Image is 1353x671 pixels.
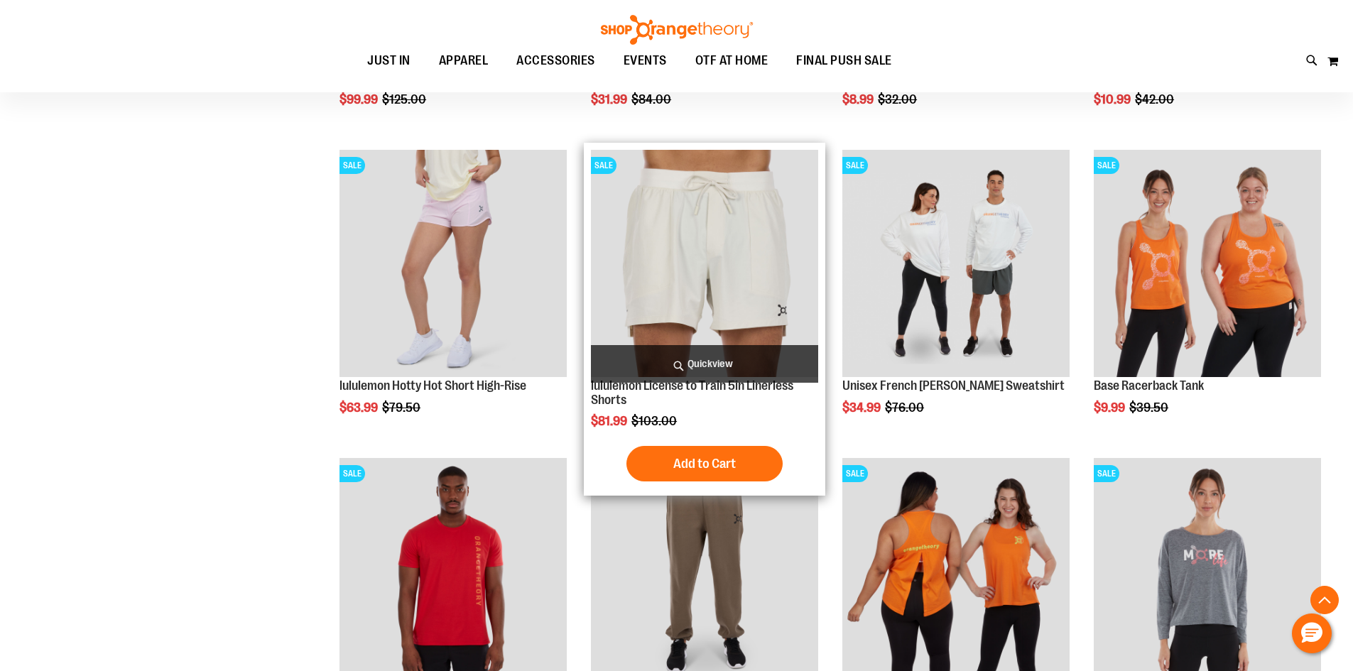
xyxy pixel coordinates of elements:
[673,456,736,471] span: Add to Cart
[609,45,681,77] a: EVENTS
[339,92,380,107] span: $99.99
[1135,92,1176,107] span: $42.00
[782,45,906,77] a: FINAL PUSH SALE
[591,378,793,407] a: lululemon License to Train 5in Linerless Shorts
[796,45,892,77] span: FINAL PUSH SALE
[695,45,768,77] span: OTF AT HOME
[591,150,818,379] a: lululemon License to Train 5in Linerless ShortsSALE
[439,45,489,77] span: APPAREL
[1310,586,1339,614] button: Back To Top
[1094,465,1119,482] span: SALE
[591,92,629,107] span: $31.99
[835,143,1077,451] div: product
[681,45,783,77] a: OTF AT HOME
[1094,150,1321,379] a: Product image for Base Racerback TankSALE
[1292,613,1332,653] button: Hello, have a question? Let’s chat.
[842,150,1070,379] a: Unisex French Terry Crewneck Sweatshirt primary imageSALE
[1094,157,1119,174] span: SALE
[332,143,574,451] div: product
[339,157,365,174] span: SALE
[382,92,428,107] span: $125.00
[631,92,673,107] span: $84.00
[1094,150,1321,377] img: Product image for Base Racerback Tank
[339,150,567,377] img: lululemon Hotty Hot Short High-Rise
[631,414,679,428] span: $103.00
[584,143,825,496] div: product
[339,150,567,379] a: lululemon Hotty Hot Short High-RiseSALE
[1094,400,1127,415] span: $9.99
[367,45,411,77] span: JUST IN
[599,15,755,45] img: Shop Orangetheory
[1087,143,1328,451] div: product
[339,400,380,415] span: $63.99
[842,157,868,174] span: SALE
[842,150,1070,377] img: Unisex French Terry Crewneck Sweatshirt primary image
[1094,92,1133,107] span: $10.99
[591,345,818,383] a: Quickview
[842,400,883,415] span: $34.99
[878,92,919,107] span: $32.00
[502,45,609,77] a: ACCESSORIES
[842,378,1065,393] a: Unisex French [PERSON_NAME] Sweatshirt
[382,400,423,415] span: $79.50
[591,414,629,428] span: $81.99
[885,400,926,415] span: $76.00
[1129,400,1170,415] span: $39.50
[591,150,818,377] img: lululemon License to Train 5in Linerless Shorts
[626,446,783,481] button: Add to Cart
[842,465,868,482] span: SALE
[353,45,425,77] a: JUST IN
[591,157,616,174] span: SALE
[339,465,365,482] span: SALE
[624,45,667,77] span: EVENTS
[425,45,503,77] a: APPAREL
[842,92,876,107] span: $8.99
[516,45,595,77] span: ACCESSORIES
[339,378,526,393] a: lululemon Hotty Hot Short High-Rise
[1094,378,1204,393] a: Base Racerback Tank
